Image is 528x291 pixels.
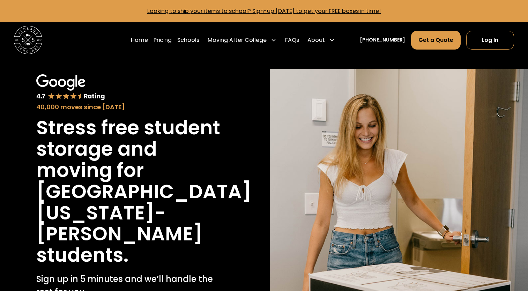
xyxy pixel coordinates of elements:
a: Log In [466,31,514,50]
img: Google 4.7 star rating [36,74,105,100]
h1: [GEOGRAPHIC_DATA][US_STATE]-[PERSON_NAME] [36,181,252,245]
div: About [305,30,337,50]
a: Home [131,30,148,50]
a: Looking to ship your items to school? Sign-up [DATE] to get your FREE boxes in time! [147,7,381,15]
div: About [307,36,325,44]
a: [PHONE_NUMBER] [360,36,405,44]
div: 40,000 moves since [DATE] [36,102,222,112]
img: Storage Scholars main logo [14,26,42,54]
a: FAQs [285,30,299,50]
a: Pricing [154,30,172,50]
div: Moving After College [205,30,279,50]
h1: students. [36,245,128,266]
div: Moving After College [208,36,267,44]
h1: Stress free student storage and moving for [36,117,222,181]
a: Get a Quote [411,31,461,50]
a: Schools [177,30,199,50]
